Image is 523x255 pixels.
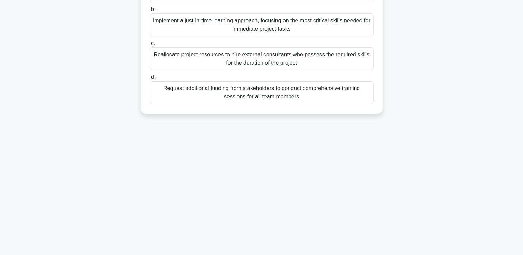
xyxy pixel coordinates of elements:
div: Reallocate project resources to hire external consultants who possess the required skills for the... [150,47,374,70]
div: Request additional funding from stakeholders to conduct comprehensive training sessions for all t... [150,81,374,104]
span: d. [151,74,156,80]
span: b. [151,6,156,12]
div: Implement a just-in-time learning approach, focusing on the most critical skills needed for immed... [150,13,374,36]
span: c. [151,40,155,46]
